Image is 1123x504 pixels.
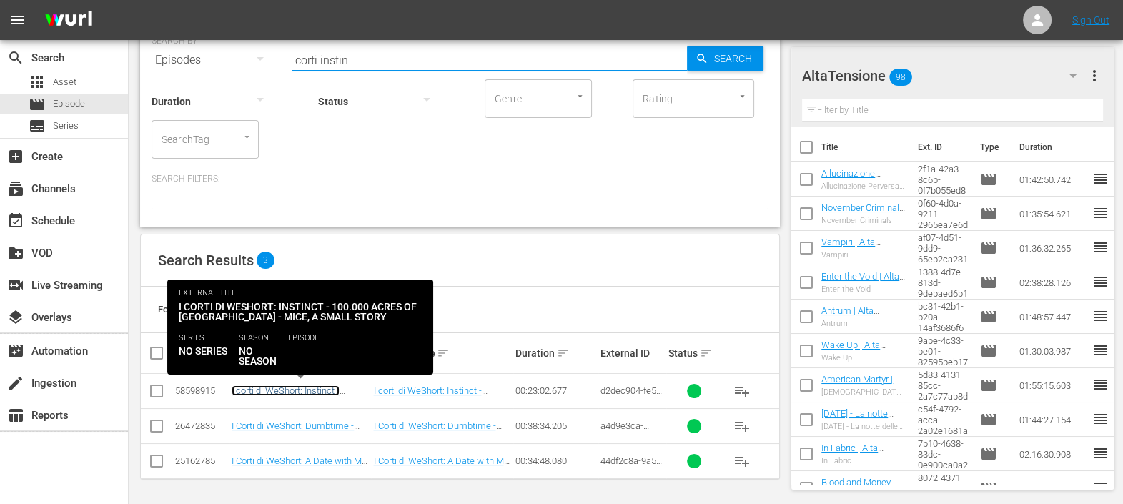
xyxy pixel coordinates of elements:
span: Live Streaming [7,277,24,294]
a: Blood and Money | Alta Tensione (10') [821,477,901,498]
div: 00:23:02.677 [515,385,596,396]
div: AltaTensione [802,56,1089,96]
span: a4d9e3ca-dc0e-4401-81fd-668d6af1c86a [600,420,658,463]
span: Asset [53,75,76,89]
th: Duration [1011,127,1097,167]
span: reorder [1092,410,1109,428]
span: playlist_add [733,382,751,400]
a: I Corti di WeShort: A Date with Mr. Mappleton - Instinct - Mice, a small story - Less Than Human ... [373,455,509,498]
div: ID [175,347,227,359]
button: Open [736,89,749,103]
span: reorder [1092,342,1109,359]
div: 25162785 [175,455,227,466]
div: Episodes [152,40,277,80]
div: 00:38:34.205 [515,420,596,431]
div: Status [668,345,721,362]
a: November Criminals | Alta Tensione (10') [821,202,905,224]
span: Episode [29,96,46,113]
button: playlist_add [725,374,759,408]
span: Search Results [158,252,254,269]
td: 01:35:54.621 [1014,197,1092,231]
button: playlist_add [725,409,759,443]
span: sort [293,347,306,360]
span: Search [7,49,24,66]
div: [DEMOGRAPHIC_DATA] Martyr [821,387,906,397]
a: I Corti di WeShort: A Date with Mr. Mappleton - Instinct - Mice, a small story - Less Than Human ... [232,455,367,498]
span: reorder [1092,170,1109,187]
span: reorder [1092,204,1109,222]
a: I corti di WeShort: Instinct - 100.000 Acres of [GEOGRAPHIC_DATA] - Mice, a small story [373,385,496,428]
span: Overlays [7,309,24,326]
span: Asset [29,74,46,91]
th: Type [971,127,1011,167]
a: Vampiri | Alta Tensione (10') [821,237,881,258]
span: reorder [1092,273,1109,290]
div: Antrum [821,319,906,328]
span: reorder [1092,479,1109,496]
button: Search [687,46,763,71]
span: reorder [1092,376,1109,393]
span: VOD [7,244,24,262]
td: 02:16:30.908 [1014,437,1092,471]
div: External Title [373,345,510,362]
div: Wake Up [821,353,906,362]
button: Open [573,89,587,103]
td: 1802c868-0f60-4d0a-9211-2965ea7e6d8f [912,197,974,231]
span: Episode [980,274,997,291]
span: Episode [980,445,997,463]
td: 01:44:27.154 [1014,402,1092,437]
span: Schedule [7,212,24,229]
a: I Corti di WeShort: Dumbtime - Ikibanchi - Instinct - Less than Human - Line 21 - Mice, a small s... [373,420,501,474]
span: Series [29,117,46,134]
span: Reports [7,407,24,424]
span: reorder [1092,445,1109,462]
span: 44df2c8a-9a57-4776-abd9-66db4b7688b9 [600,455,664,488]
span: reorder [1092,307,1109,325]
td: fe014130-7b10-4638-83dc-0e900ca0a281 [912,437,974,471]
td: f1f2dc1d-2f1a-42a3-8c6b-0f7b055ed89b [912,162,974,197]
td: edf80ecf-9abe-4c33-be01-82595beb177d [912,334,974,368]
div: In Fabric [821,456,906,465]
a: Antrum | Alta Tensione (10') [821,305,879,327]
span: Ingestion [7,375,24,392]
td: 34a152e2-bc31-42b1-b20a-14af3686f626 [912,300,974,334]
span: sort [700,347,713,360]
span: sort [557,347,570,360]
td: 01:36:32.265 [1014,231,1092,265]
button: playlist_add [725,444,759,478]
span: Episode [980,171,997,188]
a: Sign Out [1072,14,1109,26]
td: 01:30:03.987 [1014,334,1092,368]
div: [DATE] - La notte delle streghe [821,422,906,431]
td: 1a62d81f-af07-4d51-9dd9-65eb2ca23157 [912,231,974,265]
span: 3 [257,252,274,269]
span: Automation [7,342,24,360]
div: Enter the Void [821,285,906,294]
div: 26472835 [175,420,227,431]
span: Found 3 episodes sorted by: relevance [158,304,310,315]
td: 0191af94-5d83-4131-85cc-2a7c77ab8d10 [912,368,974,402]
span: Episode [980,308,997,325]
div: External ID [600,347,664,359]
div: November Criminals [821,216,906,225]
span: Episode [980,377,997,394]
span: Episode [980,239,997,257]
button: more_vert [1086,59,1103,93]
a: I Corti di WeShort: Dumbtime - Ikibanchi - Instinct - Less than Human - Line 21 - Mice, a small s... [232,420,360,474]
span: Episode [980,411,997,428]
div: Duration [515,345,596,362]
a: Wake Up | Alta Tensione (10') [821,340,886,361]
td: 273f16d5-1388-4d7e-813d-9debaed6b1c8 [912,265,974,300]
td: 01:48:57.447 [1014,300,1092,334]
span: menu [9,11,26,29]
span: Channels [7,180,24,197]
div: 00:34:48.080 [515,455,596,466]
span: Episode [980,342,997,360]
div: Vampiri [821,250,906,260]
td: 4d769613-c54f-4792-acca-2a02e1681afc [912,402,974,437]
a: I corti di WeShort: Instinct - 100.000 Acres of [GEOGRAPHIC_DATA] - Mice, a small story | Alta Te... [232,385,355,428]
th: Ext. ID [909,127,971,167]
img: ans4CAIJ8jUAAAAAAAAAAAAAAAAAAAAAAAAgQb4GAAAAAAAAAAAAAAAAAAAAAAAAJMjXAAAAAAAAAAAAAAAAAAAAAAAAgAT5G... [34,4,103,37]
a: Enter the Void | Alta Tensione (10') [821,271,905,292]
span: sort [437,347,450,360]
